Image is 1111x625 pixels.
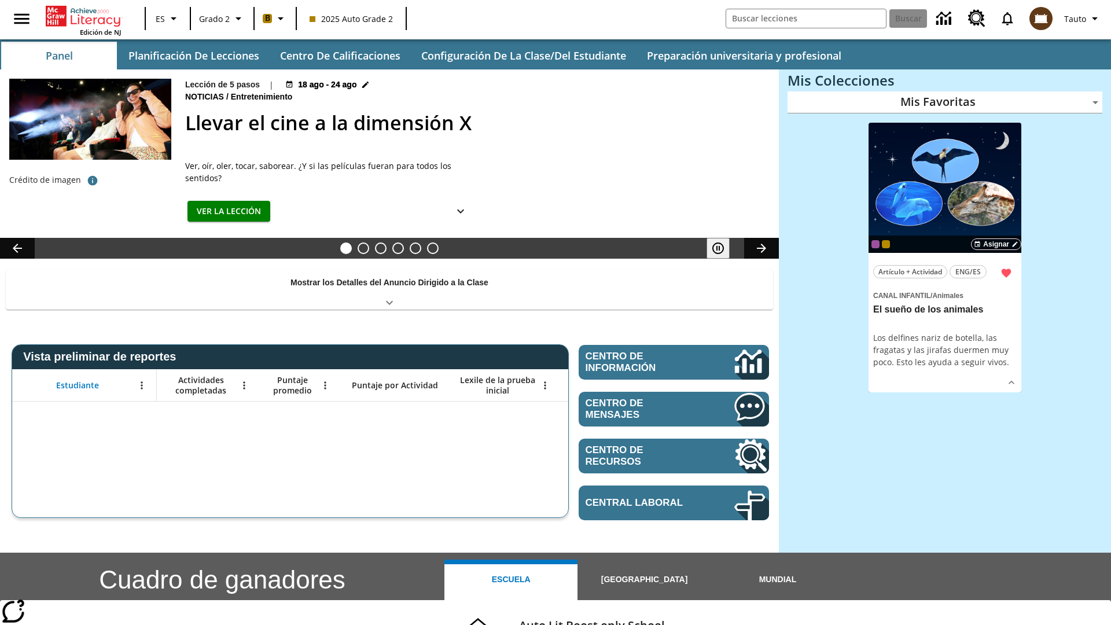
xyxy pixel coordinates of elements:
div: Mostrar los Detalles del Anuncio Dirigido a la Clase [6,270,773,310]
span: Central laboral [586,497,700,509]
span: Tema: Canal Infantil/Animales [873,289,1017,302]
button: Abrir menú [536,377,554,394]
h2: Llevar el cine a la dimensión X [185,108,765,138]
span: Puntaje promedio [264,375,320,396]
span: Centro de información [586,351,695,374]
button: Planificación de lecciones [119,42,268,69]
div: Portada [46,3,121,36]
button: Artículo + Actividad [873,265,947,278]
button: Perfil/Configuración [1060,8,1106,29]
span: B [265,11,270,25]
span: ES [156,13,165,25]
span: | [269,79,274,91]
button: Grado: Grado 2, Elige un grado [194,8,250,29]
button: ENG/ES [950,265,987,278]
div: OL 2025 Auto Grade 3 [871,240,880,248]
button: Panel [1,42,117,69]
button: Lenguaje: ES, Selecciona un idioma [149,8,186,29]
span: Actividades completadas [163,375,239,396]
span: Vista preliminar de reportes [23,350,182,363]
a: Centro de información [929,3,961,35]
span: Artículo + Actividad [878,266,942,278]
button: 18 ago - 24 ago Elegir fechas [283,79,371,91]
span: Asignar [983,239,1009,249]
div: Los delfines nariz de botella, las fragatas y las jirafas duermen muy poco. Esto les ayuda a segu... [873,332,1017,368]
a: Centro de recursos, Se abrirá en una pestaña nueva. [961,3,992,34]
span: Estudiante [56,380,99,391]
button: Asignar Elegir fechas [971,238,1021,250]
button: [GEOGRAPHIC_DATA] [577,560,711,600]
span: Noticias [185,91,226,104]
button: Diapositiva 1 Llevar el cine a la dimensión X [340,242,352,254]
button: Remover de Favoritas [996,263,1017,284]
button: Diapositiva 6 Una idea, mucho trabajo [427,242,439,254]
span: 18 ago - 24 ago [298,79,356,91]
span: Puntaje por Actividad [352,380,438,391]
a: Centro de recursos, Se abrirá en una pestaña nueva. [579,439,769,473]
button: Ver más [1003,374,1020,391]
h3: Mis Colecciones [788,72,1102,89]
button: Configuración de la clase/del estudiante [412,42,635,69]
a: Centro de información [579,345,769,380]
span: Tauto [1064,13,1086,25]
button: Abrir el menú lateral [5,2,39,36]
span: Centro de mensajes [586,398,700,421]
div: lesson details [869,123,1021,393]
span: 2025 Auto Grade 2 [310,13,393,25]
span: Canal Infantil [873,292,930,300]
button: Abrir menú [133,377,150,394]
span: Edición de NJ [80,28,121,36]
button: Escoja un nuevo avatar [1022,3,1060,34]
button: Boost El color de la clase es anaranjado claro. Cambiar el color de la clase. [258,8,292,29]
div: New 2025 class [882,240,890,248]
p: Crédito de imagen [9,174,81,186]
button: Escuela [444,560,577,600]
button: Centro de calificaciones [271,42,410,69]
div: Pausar [707,238,741,259]
button: Ver más [449,201,472,222]
button: Diapositiva 3 Modas que pasaron de moda [375,242,387,254]
p: Mostrar los Detalles del Anuncio Dirigido a la Clase [290,277,488,289]
button: Preparación universitaria y profesional [638,42,851,69]
img: avatar image [1029,7,1053,30]
div: Ver, oír, oler, tocar, saborear. ¿Y si las películas fueran para todos los sentidos? [185,160,474,184]
button: Mundial [711,560,844,600]
button: Crédito de foto: The Asahi Shimbun vía Getty Images [81,170,104,191]
button: Diapositiva 4 ¿Los autos del futuro? [392,242,404,254]
span: Lexile de la prueba inicial [455,375,540,396]
p: Lección de 5 pasos [185,79,260,91]
button: Diapositiva 2 ¿Lo quieres con papas fritas? [358,242,369,254]
button: Ver la lección [187,201,270,222]
div: Mis Favoritas [788,91,1102,113]
button: Abrir menú [317,377,334,394]
a: Notificaciones [992,3,1022,34]
img: El panel situado frente a los asientos rocía con agua nebulizada al feliz público en un cine equi... [9,79,171,160]
a: Centro de mensajes [579,392,769,427]
span: / [226,92,229,101]
span: Entretenimiento [231,91,295,104]
button: Abrir menú [236,377,253,394]
a: Portada [46,5,121,28]
span: / [930,292,932,300]
h3: El sueño de los animales [873,304,1017,316]
span: Centro de recursos [586,444,700,468]
input: Buscar campo [726,9,886,28]
button: Pausar [707,238,730,259]
a: Central laboral [579,486,769,520]
button: Carrusel de lecciones, seguir [744,238,779,259]
span: Grado 2 [199,13,230,25]
span: Animales [932,292,963,300]
button: Diapositiva 5 ¿Cuál es la gran idea? [410,242,421,254]
span: ENG/ES [955,266,981,278]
